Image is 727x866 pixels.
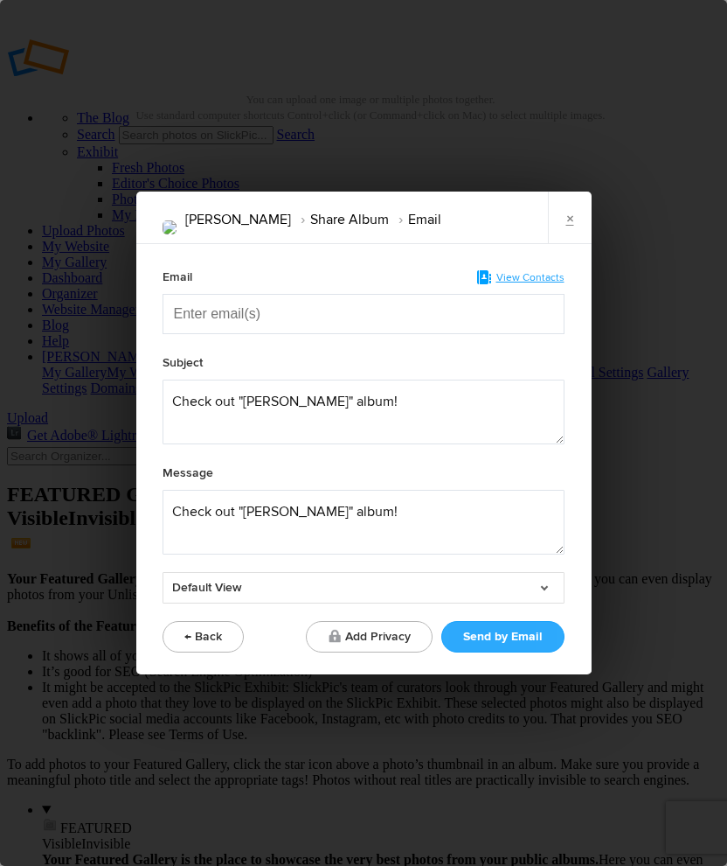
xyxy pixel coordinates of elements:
[496,271,564,284] span: View Contacts
[291,205,389,234] li: Share Album
[163,220,177,234] img: C1FE1877-D4CD-4F02-BF31-2A6638B30D8D_1_105_c_upscale.png
[441,621,564,653] button: Send by Email
[389,205,441,234] li: Email
[306,621,433,653] button: Add Privacy
[477,271,564,284] a: View Contacts
[185,205,291,234] li: [PERSON_NAME]
[163,266,192,289] div: Email
[163,462,213,485] div: Message
[163,572,564,604] a: Default View
[174,295,349,333] input: Enter email(s)
[163,352,203,374] div: Subject
[548,192,592,244] a: ×
[163,621,244,653] button: ← Back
